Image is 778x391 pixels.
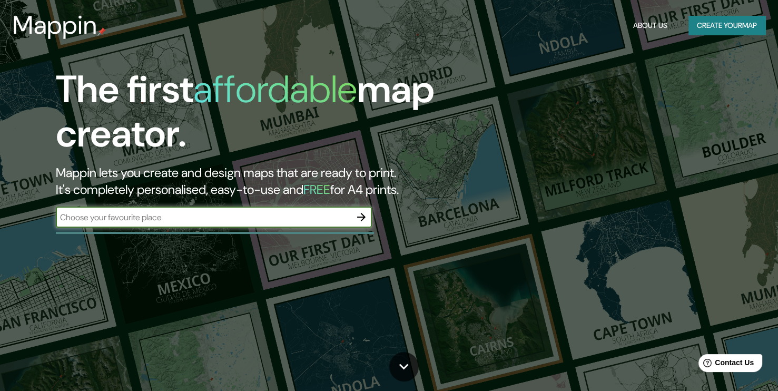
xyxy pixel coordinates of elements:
[629,16,672,35] button: About Us
[97,27,106,36] img: mappin-pin
[56,211,351,223] input: Choose your favourite place
[13,11,97,40] h3: Mappin
[56,164,445,198] h2: Mappin lets you create and design maps that are ready to print. It's completely personalised, eas...
[303,181,330,198] h5: FREE
[688,16,765,35] button: Create yourmap
[193,65,357,114] h1: affordable
[684,350,766,379] iframe: Help widget launcher
[56,67,445,164] h1: The first map creator.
